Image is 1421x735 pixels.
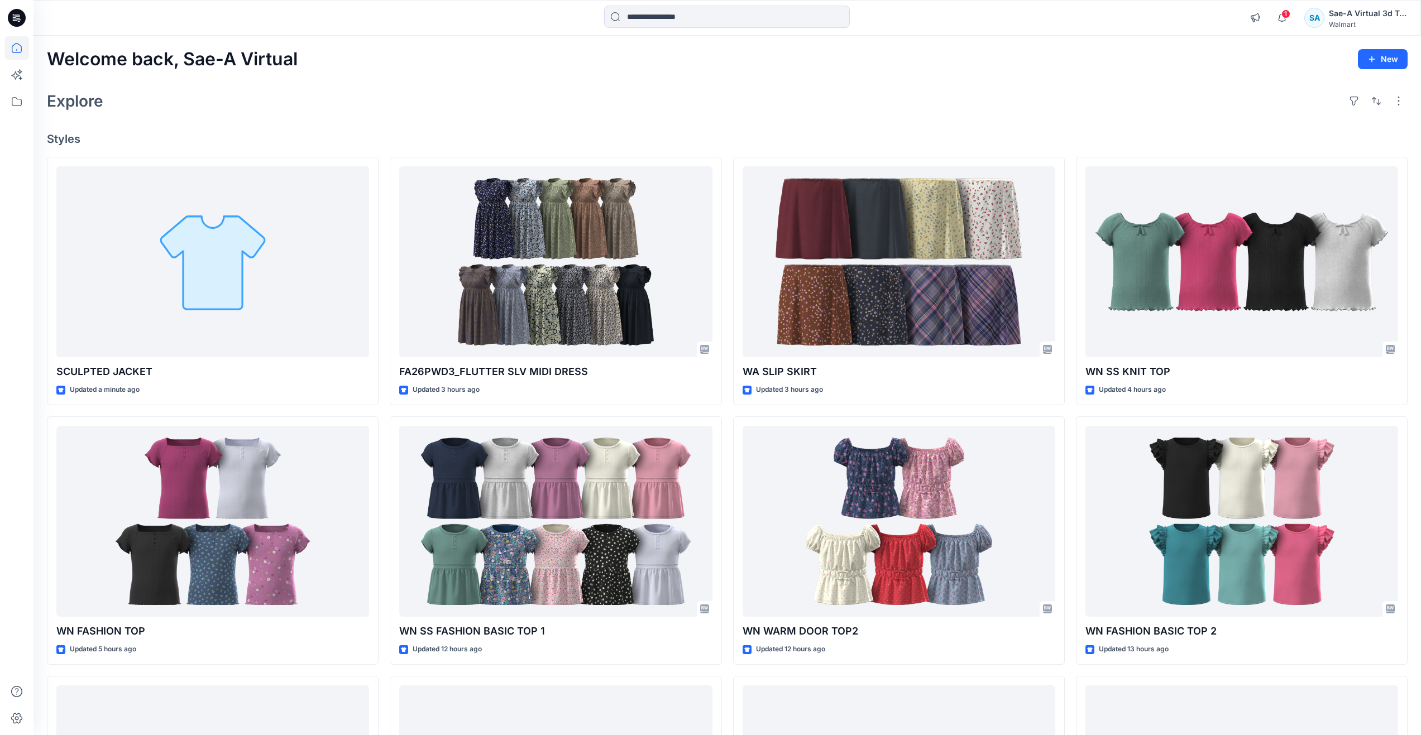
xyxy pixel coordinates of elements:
p: Updated 13 hours ago [1099,643,1169,655]
p: WN SS FASHION BASIC TOP 1 [399,623,712,639]
a: WN SS FASHION BASIC TOP 1 [399,426,712,617]
a: WN FASHION TOP [56,426,369,617]
a: FA26PWD3_FLUTTER SLV MIDI DRESS [399,166,712,358]
p: WN FASHION BASIC TOP 2 [1085,623,1398,639]
p: WN WARM DOOR TOP2 [743,623,1055,639]
a: WA SLIP SKIRT [743,166,1055,358]
div: SA [1304,8,1324,28]
p: FA26PWD3_FLUTTER SLV MIDI DRESS [399,364,712,379]
a: WN FASHION BASIC TOP 2 [1085,426,1398,617]
p: WN SS KNIT TOP [1085,364,1398,379]
a: WN SS KNIT TOP [1085,166,1398,358]
p: Updated 12 hours ago [756,643,825,655]
button: New [1358,49,1408,69]
p: Updated 12 hours ago [413,643,482,655]
p: WA SLIP SKIRT [743,364,1055,379]
div: Walmart [1329,20,1407,28]
p: WN FASHION TOP [56,623,369,639]
p: SCULPTED JACKET [56,364,369,379]
h2: Welcome back, Sae-A Virtual [47,49,298,70]
p: Updated 3 hours ago [756,384,823,396]
p: Updated 5 hours ago [70,643,136,655]
p: Updated 4 hours ago [1099,384,1166,396]
a: SCULPTED JACKET [56,166,369,358]
p: Updated a minute ago [70,384,140,396]
h4: Styles [47,132,1408,146]
div: Sae-A Virtual 3d Team [1329,7,1407,20]
h2: Explore [47,92,103,110]
a: WN WARM DOOR TOP2 [743,426,1055,617]
p: Updated 3 hours ago [413,384,480,396]
span: 1 [1281,9,1290,18]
